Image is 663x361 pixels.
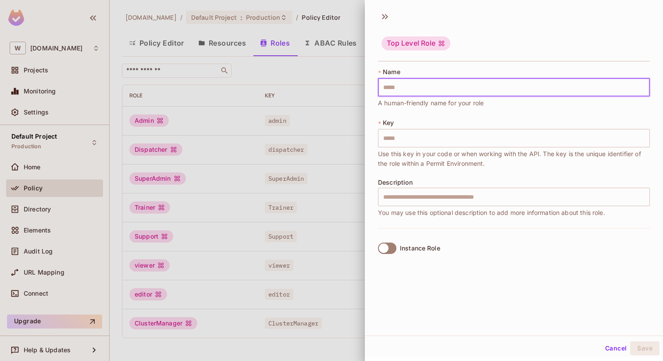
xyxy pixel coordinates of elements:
button: Save [630,341,659,355]
div: Top Level Role [381,36,450,50]
span: You may use this optional description to add more information about this role. [378,208,605,218]
span: Name [383,68,400,75]
button: Cancel [602,341,630,355]
span: Description [378,179,413,186]
span: Key [383,119,394,126]
div: Instance Role [400,245,440,252]
span: A human-friendly name for your role [378,98,484,108]
span: Use this key in your code or when working with the API. The key is the unique identifier of the r... [378,149,650,168]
